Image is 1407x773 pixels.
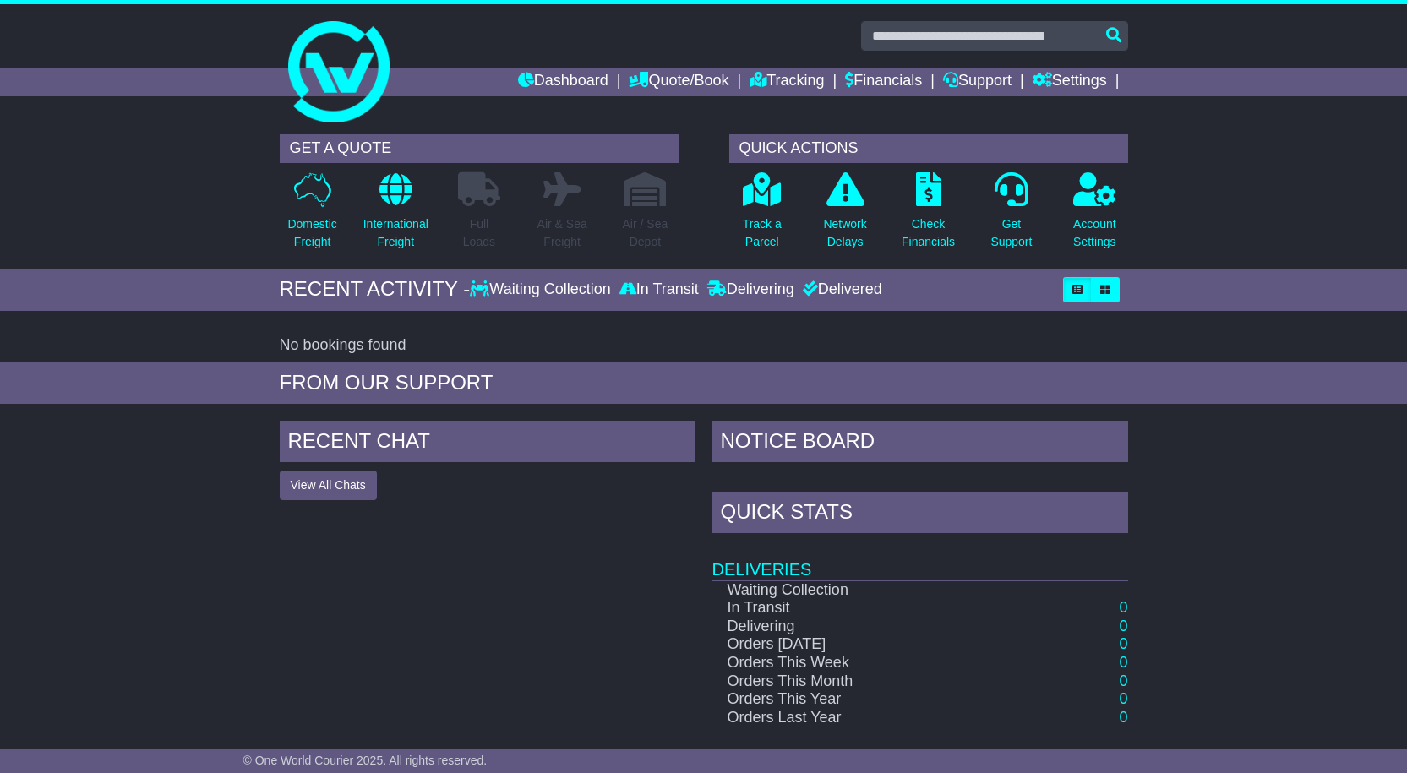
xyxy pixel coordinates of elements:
[363,171,429,260] a: InternationalFreight
[1119,672,1127,689] a: 0
[280,371,1128,395] div: FROM OUR SUPPORT
[280,421,695,466] div: RECENT CHAT
[1119,618,1127,634] a: 0
[902,215,955,251] p: Check Financials
[712,618,1014,636] td: Delivering
[712,672,1014,691] td: Orders This Month
[286,171,337,260] a: DomesticFreight
[990,215,1032,251] p: Get Support
[799,280,882,299] div: Delivered
[712,709,1014,727] td: Orders Last Year
[280,134,679,163] div: GET A QUOTE
[712,654,1014,672] td: Orders This Week
[280,471,377,500] button: View All Chats
[243,754,488,767] span: © One World Courier 2025. All rights reserved.
[703,280,799,299] div: Delivering
[363,215,428,251] p: International Freight
[742,171,783,260] a: Track aParcel
[990,171,1033,260] a: GetSupport
[845,68,922,96] a: Financials
[1073,215,1116,251] p: Account Settings
[1119,690,1127,707] a: 0
[743,215,782,251] p: Track a Parcel
[1119,709,1127,726] a: 0
[629,68,728,96] a: Quote/Book
[1119,599,1127,616] a: 0
[901,171,956,260] a: CheckFinancials
[712,599,1014,618] td: In Transit
[623,215,668,251] p: Air / Sea Depot
[943,68,1012,96] a: Support
[729,134,1128,163] div: QUICK ACTIONS
[712,635,1014,654] td: Orders [DATE]
[1033,68,1107,96] a: Settings
[470,280,614,299] div: Waiting Collection
[712,492,1128,537] div: Quick Stats
[1072,171,1117,260] a: AccountSettings
[518,68,608,96] a: Dashboard
[712,421,1128,466] div: NOTICE BOARD
[280,336,1128,355] div: No bookings found
[1119,635,1127,652] a: 0
[822,171,867,260] a: NetworkDelays
[615,280,703,299] div: In Transit
[537,215,587,251] p: Air & Sea Freight
[823,215,866,251] p: Network Delays
[1119,654,1127,671] a: 0
[712,727,1128,770] td: Finances
[712,690,1014,709] td: Orders This Year
[750,68,824,96] a: Tracking
[712,537,1128,580] td: Deliveries
[287,215,336,251] p: Domestic Freight
[712,580,1014,600] td: Waiting Collection
[280,277,471,302] div: RECENT ACTIVITY -
[458,215,500,251] p: Full Loads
